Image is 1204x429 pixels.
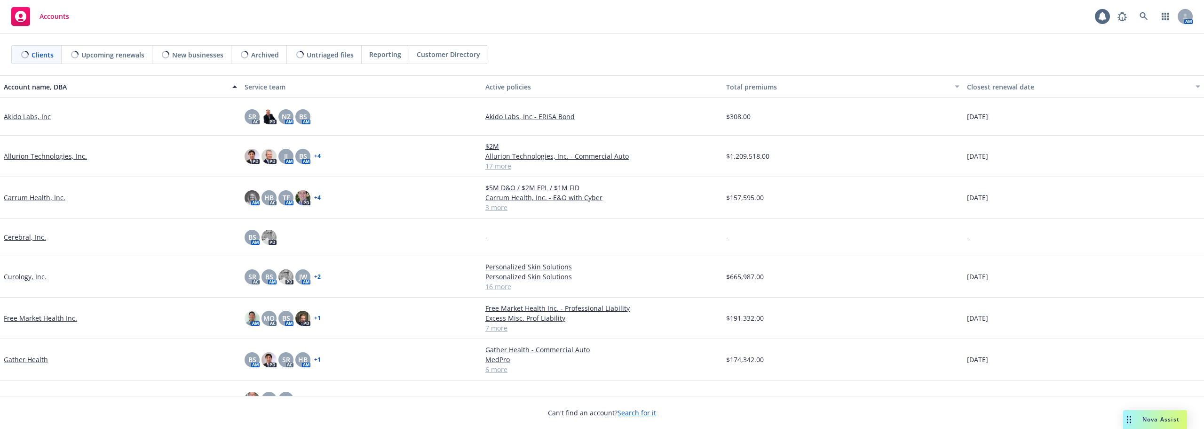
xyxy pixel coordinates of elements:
span: BS [265,394,273,404]
img: photo [245,149,260,164]
span: - [967,394,969,404]
span: [DATE] [967,355,988,364]
a: + 4 [314,195,321,201]
span: Accounts [40,13,69,20]
span: TF [283,193,290,202]
span: BS [248,355,256,364]
img: photo [245,190,260,205]
img: photo [261,109,277,124]
a: Excess Misc. Prof Liability [485,313,719,323]
span: SR [282,394,290,404]
span: SR [248,112,256,121]
div: Total premiums [726,82,949,92]
span: BS [265,272,273,282]
a: Free Market Health Inc. - Professional Liability [485,303,719,313]
a: Switch app [1156,7,1175,26]
a: + 1 [314,316,321,321]
a: $2M [485,141,719,151]
span: $174,342.00 [726,355,764,364]
div: Account name, DBA [4,82,227,92]
a: + 4 [314,154,321,159]
span: - [726,394,729,404]
button: Closest renewal date [963,75,1204,98]
span: [DATE] [967,313,988,323]
span: Upcoming renewals [81,50,144,60]
button: Active policies [482,75,722,98]
a: Search for it [618,408,656,417]
img: photo [278,269,293,284]
span: Customer Directory [417,49,480,59]
a: Free Market Health Inc. [4,313,77,323]
span: $665,987.00 [726,272,764,282]
img: photo [261,352,277,367]
div: Active policies [485,82,719,92]
span: New businesses [172,50,223,60]
div: Drag to move [1123,410,1135,429]
a: 17 more [485,161,719,171]
span: SR [282,355,290,364]
a: + 1 [314,357,321,363]
span: $1,209,518.00 [726,151,769,161]
span: JJ [284,151,288,161]
button: Total premiums [722,75,963,98]
img: photo [261,230,277,245]
img: photo [245,311,260,326]
span: [DATE] [967,272,988,282]
span: NZ [282,112,291,121]
a: 7 more [485,323,719,333]
a: Accounts [8,3,73,30]
a: Gather Health - Commercial Auto [485,345,719,355]
span: $191,332.00 [726,313,764,323]
img: photo [245,392,260,407]
span: Untriaged files [307,50,354,60]
span: [DATE] [967,112,988,121]
span: $308.00 [726,112,751,121]
a: Hey Favor, Inc. [4,394,49,404]
span: [DATE] [967,151,988,161]
a: Akido Labs, Inc - ERISA Bond [485,112,719,121]
span: [DATE] [967,193,988,202]
span: Reporting [369,49,401,59]
span: Nova Assist [1142,415,1180,423]
div: Closest renewal date [967,82,1190,92]
span: - [485,394,488,404]
span: HB [264,193,274,202]
a: Cerebral, Inc. [4,232,46,242]
span: MQ [263,313,275,323]
a: Gather Health [4,355,48,364]
button: Service team [241,75,482,98]
a: Allurion Technologies, Inc. [4,151,87,161]
a: Personalized Skin Solutions [485,262,719,272]
a: + 2 [314,274,321,280]
span: SR [248,272,256,282]
span: BS [248,232,256,242]
span: HB [298,355,308,364]
span: - [967,232,969,242]
img: photo [295,190,310,205]
a: Akido Labs, Inc [4,112,51,121]
a: Carrum Health, Inc. - E&O with Cyber [485,193,719,202]
img: photo [295,311,310,326]
a: 6 more [485,364,719,374]
a: Allurion Technologies, Inc. - Commercial Auto [485,151,719,161]
a: 16 more [485,282,719,291]
span: - [726,232,729,242]
span: Archived [251,50,279,60]
a: Personalized Skin Solutions [485,272,719,282]
div: Service team [245,82,478,92]
a: 3 more [485,202,719,212]
a: $5M D&O / $2M EPL / $1M FID [485,183,719,193]
img: photo [261,149,277,164]
a: Curology, Inc. [4,272,47,282]
span: - [485,232,488,242]
span: BS [299,112,307,121]
span: Clients [32,50,54,60]
button: Nova Assist [1123,410,1187,429]
span: Can't find an account? [548,408,656,418]
span: JW [299,272,307,282]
